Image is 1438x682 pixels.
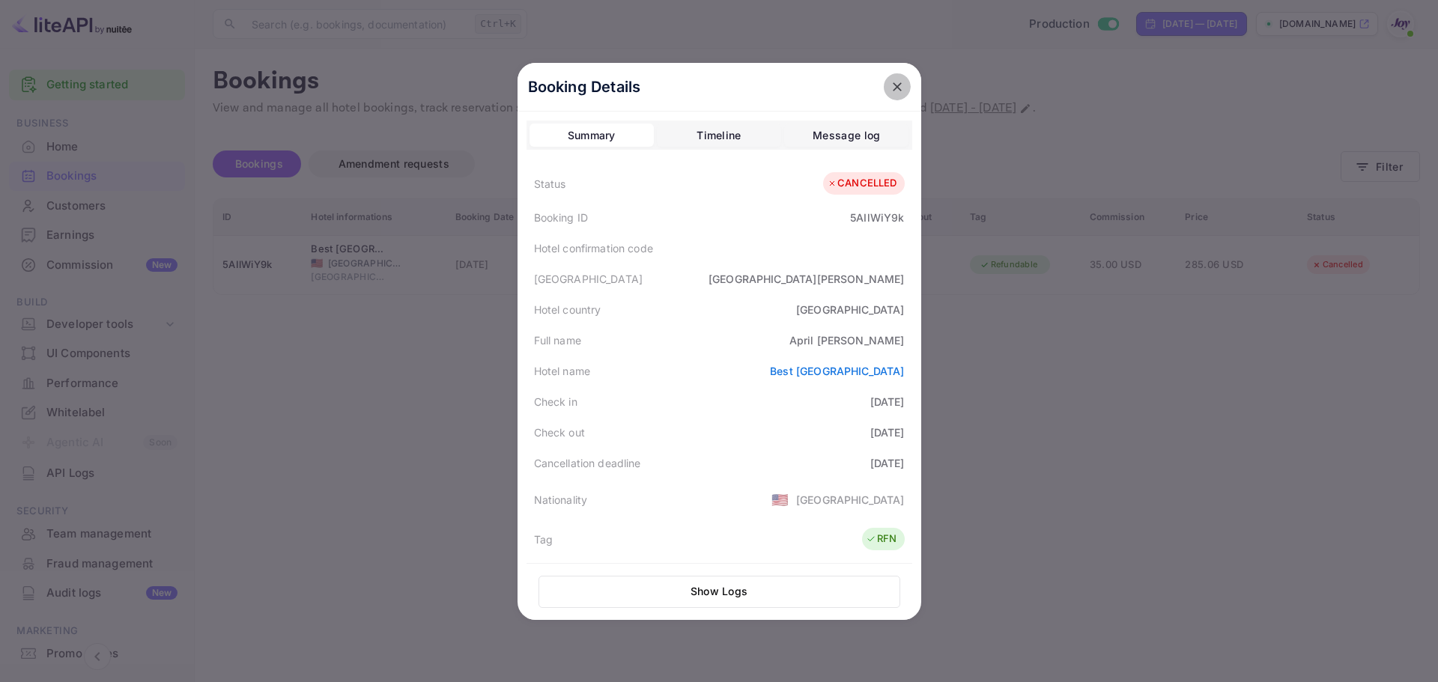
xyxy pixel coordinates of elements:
div: [GEOGRAPHIC_DATA] [534,271,643,287]
div: Timeline [697,127,741,144]
div: Tag [534,532,553,547]
div: Cancellation deadline [534,455,641,471]
div: Hotel name [534,363,591,379]
div: Full name [534,332,581,348]
div: CANCELLED [827,176,897,191]
button: Summary [530,124,654,147]
div: [DATE] [870,455,905,471]
div: Hotel country [534,302,601,317]
div: RFN [866,532,897,546]
div: Summary [568,127,616,144]
div: Hotel confirmation code [534,240,653,256]
div: Check out [534,424,585,440]
button: Message log [784,124,908,147]
div: [GEOGRAPHIC_DATA] [796,302,905,317]
button: Timeline [657,124,781,147]
div: [DATE] [870,424,905,440]
div: Message log [813,127,880,144]
button: close [884,73,911,100]
button: Show Logs [539,576,900,608]
a: Best [GEOGRAPHIC_DATA] [770,365,904,377]
div: Nationality [534,492,588,508]
div: Check in [534,394,577,409]
div: 5AIlWiY9k [850,210,904,225]
div: Booking ID [534,210,589,225]
span: United States [771,486,789,513]
div: April [PERSON_NAME] [789,332,905,348]
div: [GEOGRAPHIC_DATA] [796,492,905,508]
div: [DATE] [870,394,905,409]
div: [GEOGRAPHIC_DATA][PERSON_NAME] [709,271,905,287]
div: Status [534,176,566,192]
p: Booking Details [528,76,641,98]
